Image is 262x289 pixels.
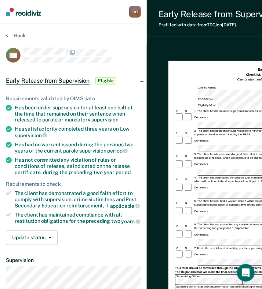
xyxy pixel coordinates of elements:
[184,225,193,228] div: N
[15,212,141,224] div: The client has maintained compliance with all restitution obligations for the preceding two
[6,257,141,263] dt: Supervision
[175,109,184,113] div: Y
[193,139,209,143] div: Comments:
[184,178,193,181] div: N
[15,105,141,123] div: Has been under supervision for at least one half of the time that remained on their sentence when...
[175,178,184,181] div: Y
[193,162,209,166] div: Comments:
[129,6,141,18] div: O O
[15,142,141,154] div: Has had no warrant issued during the previous two years of the current parole supervision
[184,247,193,250] div: N
[121,218,140,224] span: years
[175,131,184,135] div: Y
[175,154,184,158] div: Y
[193,210,209,213] div: Comments:
[15,126,141,138] div: Has satisfactorily completed three years on Low
[129,6,141,18] button: OO
[15,190,141,209] div: The client has demonstrated a good faith effort to comply with supervision, crime victim fees and...
[6,32,26,39] button: Back
[15,157,141,175] div: Has not committed any violation of rules or conditions of release, as indicated on the release ce...
[237,264,255,282] div: Open Intercom Messenger
[107,148,128,154] span: period
[193,233,209,237] div: Comments:
[184,154,193,158] div: N
[6,95,141,102] div: Requirements validated by OIMS data
[110,203,140,209] span: applicable
[92,117,119,123] span: supervision
[6,230,58,245] button: Update status
[184,201,193,205] div: N
[193,116,209,119] div: Comments:
[175,201,184,205] div: Y
[193,253,209,256] div: Comments:
[175,247,184,250] div: Y
[184,131,193,135] div: N
[95,77,116,85] span: Eligible
[6,77,90,85] span: Early Release from Supervision
[175,275,243,285] div: Supervising Officer:
[6,8,41,16] img: Recidiviz
[175,225,184,228] div: Y
[193,186,209,189] div: Comments:
[15,132,47,138] span: supervision
[6,181,141,187] div: Requirements to check
[184,109,193,113] div: N
[116,169,131,175] span: period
